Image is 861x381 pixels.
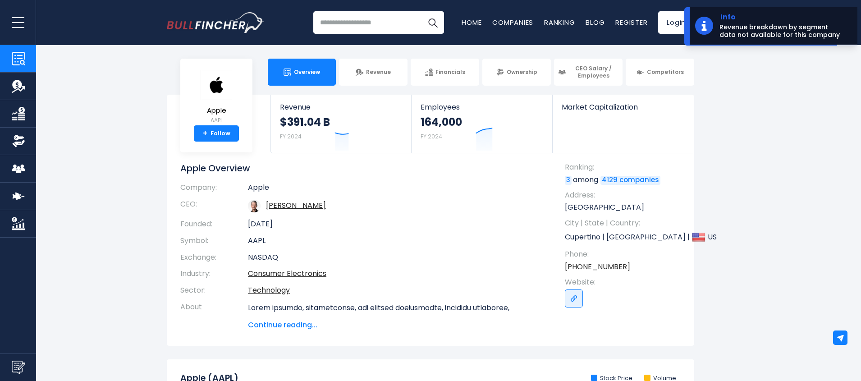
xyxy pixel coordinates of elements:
[280,115,330,129] strong: $391.04 B
[626,59,694,86] a: Competitors
[565,230,685,244] p: Cupertino | [GEOGRAPHIC_DATA] | US
[554,59,623,86] a: CEO Salary / Employees
[271,95,411,153] a: Revenue $391.04 B FY 2024
[421,103,543,111] span: Employees
[201,107,232,115] span: Apple
[180,249,248,266] th: Exchange:
[615,18,647,27] a: Register
[586,18,605,27] a: Blog
[339,59,408,86] a: Revenue
[421,11,444,34] button: Search
[568,65,618,79] span: CEO Salary / Employees
[553,95,693,127] a: Market Capitalization
[366,69,391,76] span: Revenue
[200,69,233,126] a: Apple AAPL
[565,190,685,200] span: Address:
[248,183,539,196] td: Apple
[248,233,539,249] td: AAPL
[411,59,479,86] a: Financials
[565,249,685,259] span: Phone:
[180,162,539,174] h1: Apple Overview
[280,133,302,140] small: FY 2024
[248,249,539,266] td: NASDAQ
[421,115,462,129] strong: 164,000
[294,69,320,76] span: Overview
[647,69,684,76] span: Competitors
[507,69,537,76] span: Ownership
[492,18,533,27] a: Companies
[600,176,660,185] a: 4129 companies
[435,69,465,76] span: Financials
[248,200,261,212] img: tim-cook.jpg
[482,59,551,86] a: Ownership
[565,162,685,172] span: Ranking:
[12,134,25,148] img: Ownership
[194,125,239,142] a: +Follow
[565,202,685,212] p: [GEOGRAPHIC_DATA]
[167,12,264,33] a: Go to homepage
[565,277,685,287] span: Website:
[462,18,481,27] a: Home
[412,95,552,153] a: Employees 164,000 FY 2024
[180,282,248,299] th: Sector:
[562,103,684,111] span: Market Capitalization
[544,18,575,27] a: Ranking
[565,175,685,185] p: among
[565,262,630,272] a: [PHONE_NUMBER]
[167,12,264,33] img: Bullfincher logo
[180,299,248,331] th: About
[203,129,207,138] strong: +
[180,266,248,282] th: Industry:
[719,23,846,39] span: Revenue breakdown by segment data not available for this company
[565,289,583,308] a: Go to link
[180,216,248,233] th: Founded:
[266,200,326,211] a: ceo
[180,196,248,216] th: CEO:
[180,233,248,249] th: Symbol:
[658,11,694,34] a: Login
[565,176,572,185] a: 3
[268,59,336,86] a: Overview
[248,216,539,233] td: [DATE]
[248,268,326,279] a: Consumer Electronics
[565,218,685,228] span: City | State | Country:
[180,183,248,196] th: Company:
[201,116,232,124] small: AAPL
[248,285,290,295] a: Technology
[280,103,402,111] span: Revenue
[248,320,539,331] span: Continue reading...
[720,13,845,22] strong: Info
[421,133,442,140] small: FY 2024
